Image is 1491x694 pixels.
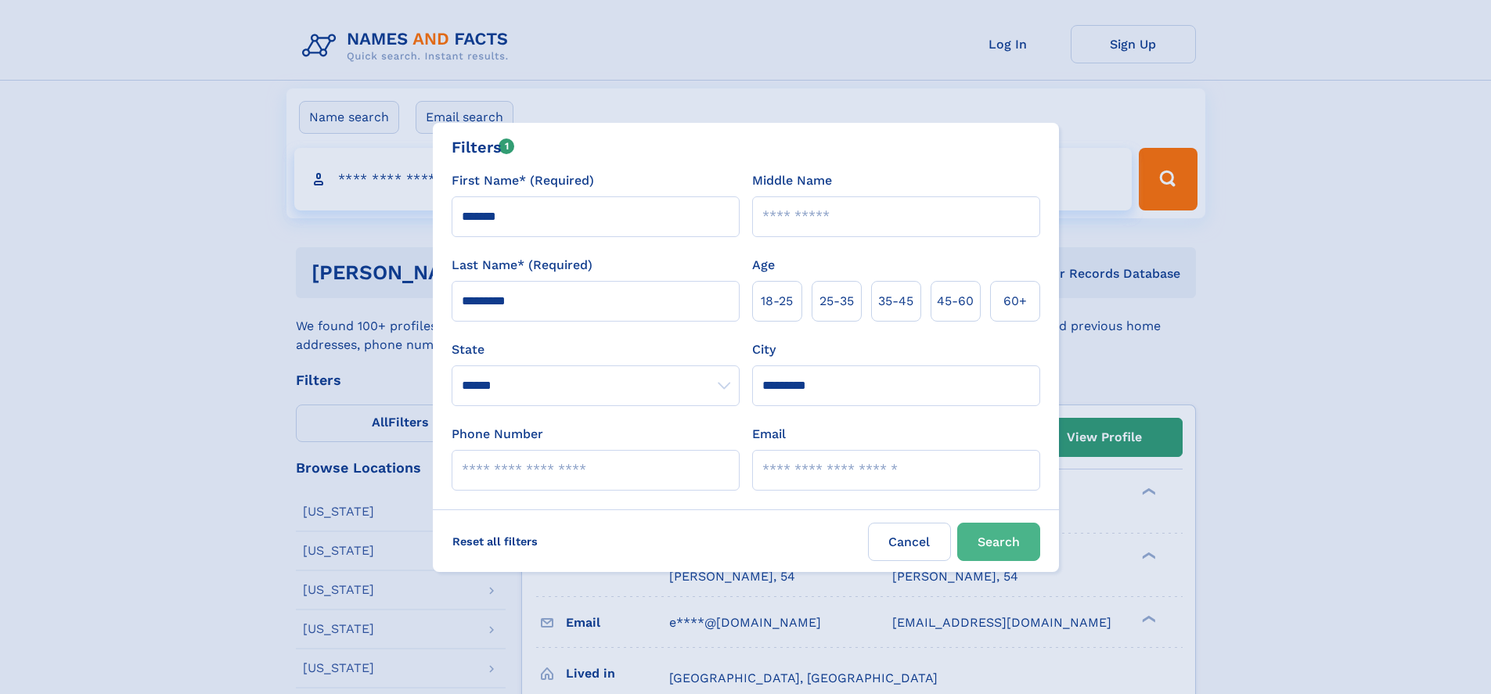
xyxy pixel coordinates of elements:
[752,425,786,444] label: Email
[957,523,1040,561] button: Search
[868,523,951,561] label: Cancel
[1003,292,1027,311] span: 60+
[752,340,776,359] label: City
[452,340,740,359] label: State
[452,171,594,190] label: First Name* (Required)
[452,256,592,275] label: Last Name* (Required)
[452,425,543,444] label: Phone Number
[878,292,913,311] span: 35‑45
[937,292,974,311] span: 45‑60
[819,292,854,311] span: 25‑35
[452,135,515,159] div: Filters
[442,523,548,560] label: Reset all filters
[752,256,775,275] label: Age
[761,292,793,311] span: 18‑25
[752,171,832,190] label: Middle Name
